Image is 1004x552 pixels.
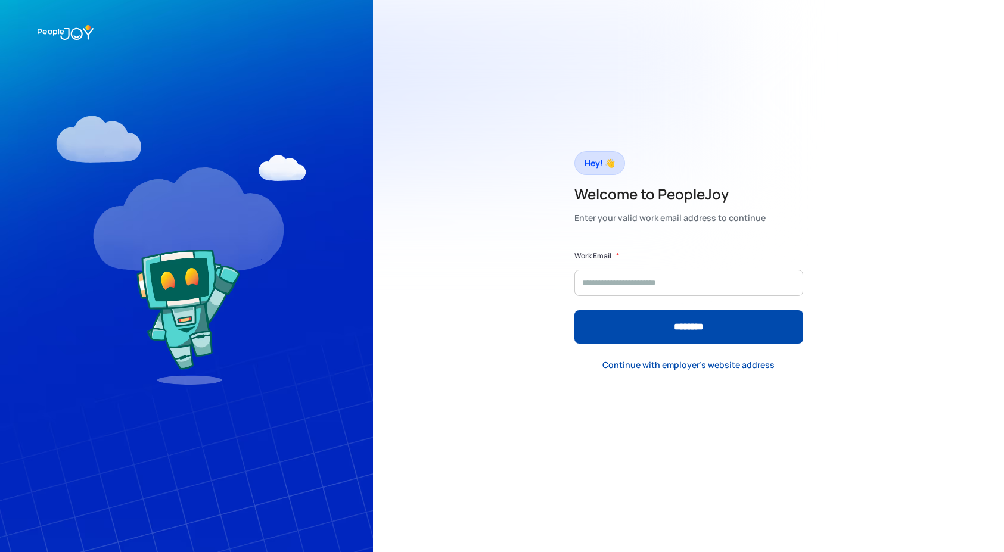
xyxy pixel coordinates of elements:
label: Work Email [574,250,611,262]
div: Hey! 👋 [585,155,615,171]
div: Continue with employer's website address [602,359,775,371]
form: Form [574,250,803,344]
div: Enter your valid work email address to continue [574,210,766,226]
h2: Welcome to PeopleJoy [574,185,766,204]
a: Continue with employer's website address [593,353,784,377]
